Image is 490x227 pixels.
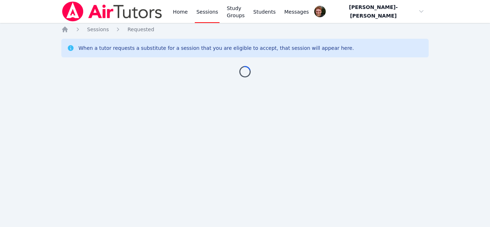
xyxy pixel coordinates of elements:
[87,27,109,32] span: Sessions
[79,44,354,52] div: When a tutor requests a substitute for a session that you are eligible to accept, that session wi...
[284,8,309,15] span: Messages
[127,27,154,32] span: Requested
[61,26,429,33] nav: Breadcrumb
[61,1,163,22] img: Air Tutors
[127,26,154,33] a: Requested
[87,26,109,33] a: Sessions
